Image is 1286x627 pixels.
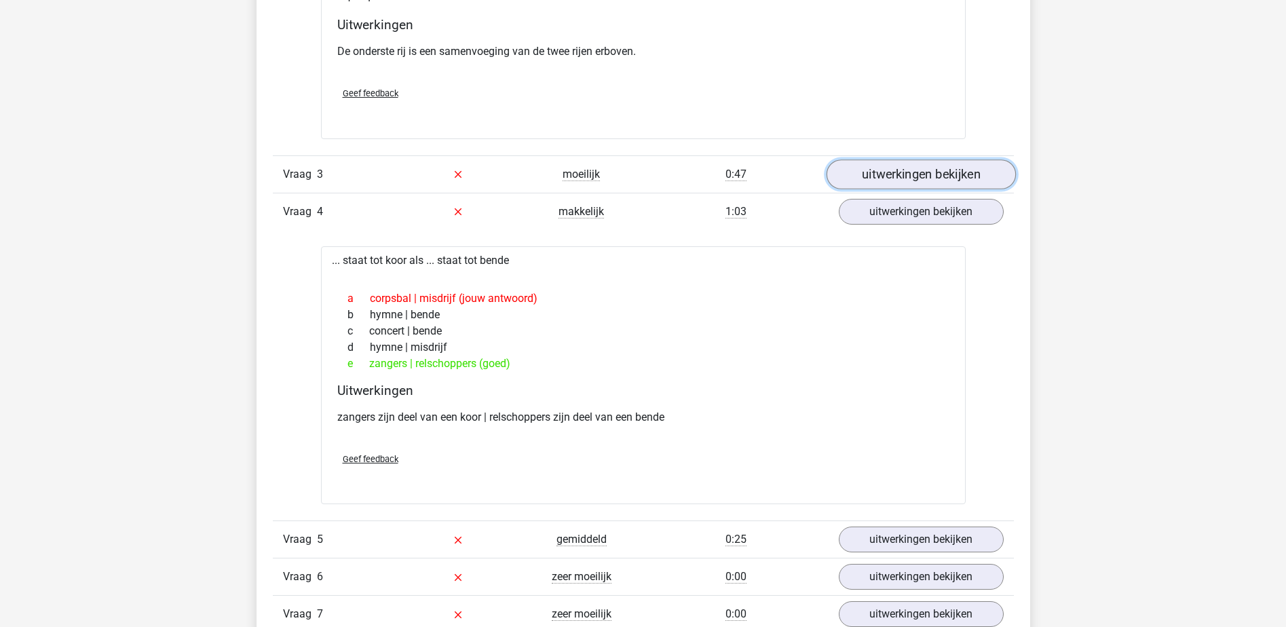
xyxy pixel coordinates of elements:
span: Geef feedback [343,88,398,98]
span: b [347,307,370,323]
span: 0:25 [725,533,746,546]
h4: Uitwerkingen [337,383,949,398]
span: zeer moeilijk [552,570,611,584]
span: 0:00 [725,607,746,621]
div: zangers | relschoppers (goed) [337,356,949,372]
a: uitwerkingen bekijken [839,199,1004,225]
a: uitwerkingen bekijken [839,601,1004,627]
span: d [347,339,370,356]
span: Vraag [283,531,317,548]
span: makkelijk [559,205,604,218]
p: De onderste rij is een samenvoeging van de twee rijen erboven. [337,43,949,60]
span: Vraag [283,606,317,622]
span: 5 [317,533,323,546]
span: 6 [317,570,323,583]
span: Vraag [283,166,317,183]
a: uitwerkingen bekijken [826,159,1015,189]
span: 0:00 [725,570,746,584]
span: gemiddeld [556,533,607,546]
div: hymne | misdrijf [337,339,949,356]
p: zangers zijn deel van een koor | relschoppers zijn deel van een bende [337,409,949,425]
div: ... staat tot koor als ... staat tot bende [321,246,966,504]
a: uitwerkingen bekijken [839,564,1004,590]
span: 4 [317,205,323,218]
div: concert | bende [337,323,949,339]
span: 3 [317,168,323,180]
div: hymne | bende [337,307,949,323]
h4: Uitwerkingen [337,17,949,33]
span: Vraag [283,204,317,220]
span: 1:03 [725,205,746,218]
span: Vraag [283,569,317,585]
span: moeilijk [563,168,600,181]
span: c [347,323,369,339]
span: e [347,356,369,372]
span: 0:47 [725,168,746,181]
span: a [347,290,370,307]
span: Geef feedback [343,454,398,464]
div: corpsbal | misdrijf (jouw antwoord) [337,290,949,307]
span: 7 [317,607,323,620]
a: uitwerkingen bekijken [839,527,1004,552]
span: zeer moeilijk [552,607,611,621]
